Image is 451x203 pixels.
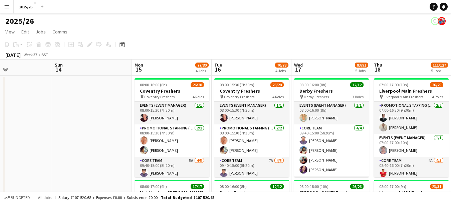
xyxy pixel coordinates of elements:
div: Salary £107 520.68 + Expenses £0.00 + Subsistence £0.00 = [58,195,214,200]
a: View [3,27,17,36]
span: Edit [21,29,29,35]
div: BST [41,52,48,57]
a: Edit [19,27,32,36]
a: Jobs [33,27,48,36]
button: Budgeted [3,194,31,201]
div: [DATE] [5,52,21,58]
span: Week 37 [22,52,39,57]
span: All jobs [37,195,53,200]
h1: 2025/26 [5,16,34,26]
app-user-avatar: Mia Thaker [431,17,439,25]
app-user-avatar: Event Managers [438,17,446,25]
span: Budgeted [11,195,30,200]
span: View [5,29,15,35]
a: Comms [50,27,70,36]
span: Jobs [36,29,46,35]
button: 2025/26 [14,0,38,13]
span: Comms [52,29,67,35]
span: Total Budgeted £107 520.68 [161,195,214,200]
